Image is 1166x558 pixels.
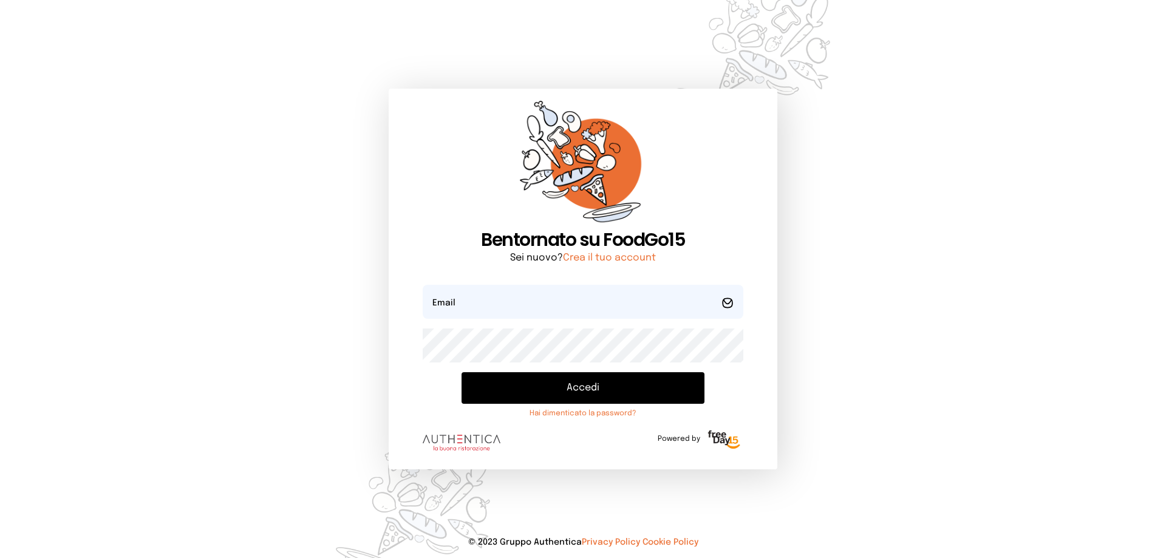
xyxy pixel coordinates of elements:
img: logo-freeday.3e08031.png [705,428,743,452]
p: © 2023 Gruppo Authentica [19,536,1147,548]
p: Sei nuovo? [423,251,743,265]
a: Crea il tuo account [563,253,656,263]
h1: Bentornato su FoodGo15 [423,229,743,251]
a: Cookie Policy [643,538,698,546]
a: Privacy Policy [582,538,640,546]
span: Powered by [658,434,700,444]
img: logo.8f33a47.png [423,435,500,451]
a: Hai dimenticato la password? [462,409,704,418]
img: sticker-orange.65babaf.png [520,101,646,229]
button: Accedi [462,372,704,404]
